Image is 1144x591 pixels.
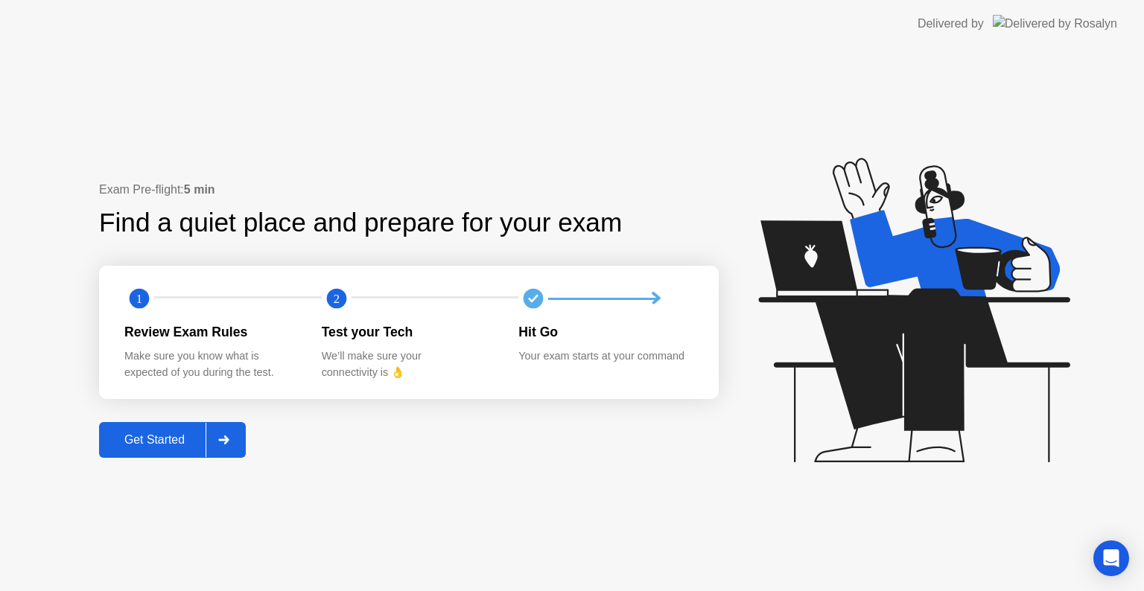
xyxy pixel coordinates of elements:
[334,292,340,306] text: 2
[322,322,495,342] div: Test your Tech
[993,15,1117,32] img: Delivered by Rosalyn
[124,322,298,342] div: Review Exam Rules
[918,15,984,33] div: Delivered by
[124,348,298,380] div: Make sure you know what is expected of you during the test.
[99,181,719,199] div: Exam Pre-flight:
[518,348,692,365] div: Your exam starts at your command
[184,183,215,196] b: 5 min
[99,422,246,458] button: Get Started
[322,348,495,380] div: We’ll make sure your connectivity is 👌
[99,203,624,243] div: Find a quiet place and prepare for your exam
[104,433,206,447] div: Get Started
[1093,540,1129,576] div: Open Intercom Messenger
[136,292,142,306] text: 1
[518,322,692,342] div: Hit Go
